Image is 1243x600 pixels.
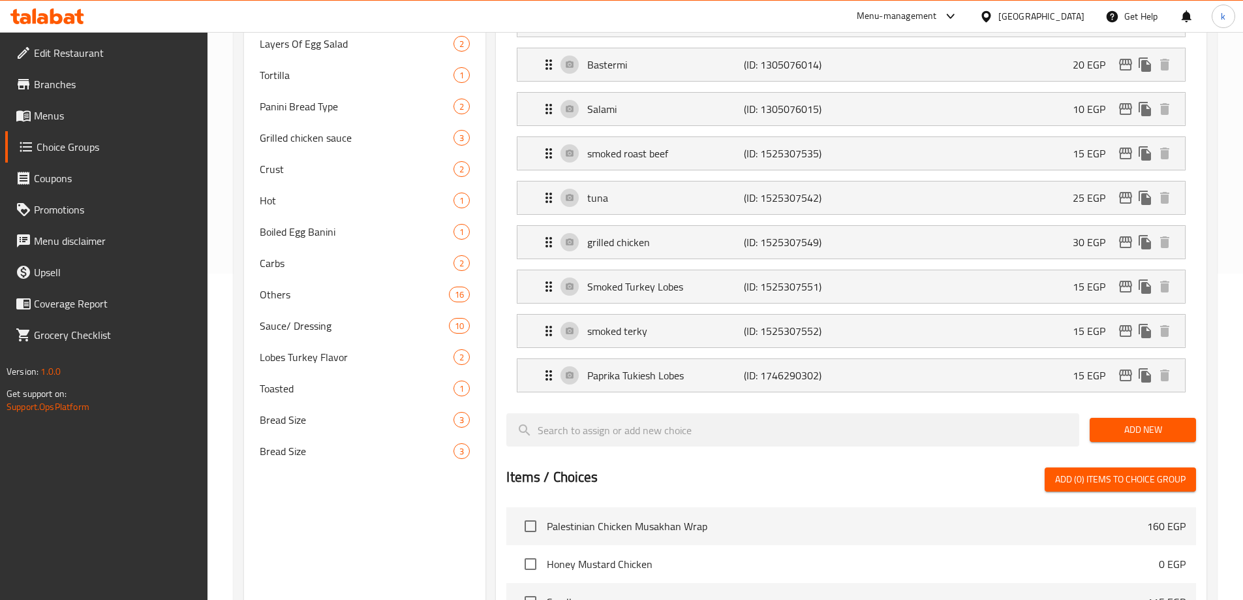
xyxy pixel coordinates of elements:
span: 1 [454,69,469,82]
span: 3 [454,414,469,426]
button: delete [1155,99,1174,119]
button: Add (0) items to choice group [1045,467,1196,492]
p: 10 EGP [1073,101,1116,117]
span: Toasted [260,381,454,396]
div: Choices [453,224,470,240]
span: Honey Mustard Chicken [547,556,1159,572]
button: edit [1116,99,1135,119]
div: Bread Size3 [244,404,486,435]
div: Choices [449,287,470,302]
span: Select choice [517,550,544,578]
div: Choices [453,67,470,83]
span: Bread Size [260,443,454,459]
span: Branches [34,76,197,92]
button: delete [1155,55,1174,74]
span: Edit Restaurant [34,45,197,61]
span: Version: [7,363,38,380]
span: Hot [260,193,454,208]
span: 1 [454,195,469,207]
span: Coupons [34,170,197,186]
div: Choices [453,161,470,177]
p: 30 EGP [1073,234,1116,250]
span: Get support on: [7,385,67,402]
p: grilled chicken [587,234,743,250]
span: Add New [1100,422,1186,438]
button: duplicate [1135,232,1155,252]
p: (ID: 1525307542) [744,190,848,206]
div: Expand [517,182,1185,214]
a: Menus [5,100,207,131]
li: Expand [506,42,1196,87]
div: Choices [453,255,470,271]
span: Bread Size [260,412,454,428]
span: Select choice [517,513,544,540]
div: Panini Bread Type2 [244,91,486,122]
span: 2 [454,38,469,50]
button: delete [1155,277,1174,296]
span: 3 [454,445,469,458]
span: Panini Bread Type [260,99,454,114]
button: duplicate [1135,277,1155,296]
button: duplicate [1135,99,1155,119]
button: edit [1116,144,1135,163]
div: Menu-management [857,8,937,24]
span: 10 [450,320,469,332]
span: Add (0) items to choice group [1055,471,1186,488]
button: edit [1116,188,1135,208]
div: Expand [517,93,1185,125]
p: (ID: 1525307552) [744,323,848,339]
button: edit [1116,55,1135,74]
div: Boiled Egg Banini1 [244,216,486,247]
div: Choices [453,412,470,428]
button: delete [1155,188,1174,208]
span: 2 [454,163,469,176]
button: duplicate [1135,188,1155,208]
div: Choices [449,318,470,334]
div: Grilled chicken sauce3 [244,122,486,153]
div: Choices [453,193,470,208]
span: 1 [454,383,469,395]
button: edit [1116,277,1135,296]
p: (ID: 1305076015) [744,101,848,117]
div: Others16 [244,279,486,310]
span: 16 [450,289,469,301]
p: smoked roast beef [587,146,743,161]
p: smoked terky [587,323,743,339]
p: Salami [587,101,743,117]
p: Smoked Turkey Lobes [587,279,743,294]
p: Bastermi [587,57,743,72]
a: Support.OpsPlatform [7,398,89,415]
li: Expand [506,264,1196,309]
span: Others [260,287,450,302]
p: 15 EGP [1073,368,1116,383]
div: Sauce/ Dressing10 [244,310,486,341]
span: Sauce/ Dressing [260,318,450,334]
div: Expand [517,270,1185,303]
span: Coverage Report [34,296,197,311]
span: Menu disclaimer [34,233,197,249]
a: Upsell [5,257,207,288]
h2: Items / Choices [506,467,598,487]
div: Expand [517,48,1185,81]
button: duplicate [1135,55,1155,74]
div: Expand [517,137,1185,170]
div: Layers Of Egg Salad2 [244,28,486,59]
div: Expand [517,359,1185,392]
p: (ID: 1305076014) [744,57,848,72]
li: Expand [506,220,1196,264]
input: search [506,413,1079,447]
p: Paprika Tukiesh Lobes [587,368,743,383]
button: delete [1155,232,1174,252]
div: Expand [517,226,1185,259]
button: edit [1116,232,1135,252]
div: Bread Size3 [244,435,486,467]
a: Grocery Checklist [5,319,207,351]
span: k [1221,9,1225,24]
button: delete [1155,321,1174,341]
button: delete [1155,366,1174,385]
p: 0 EGP [1159,556,1186,572]
div: Choices [453,381,470,396]
li: Expand [506,131,1196,176]
div: [GEOGRAPHIC_DATA] [998,9,1084,24]
p: 20 EGP [1073,57,1116,72]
